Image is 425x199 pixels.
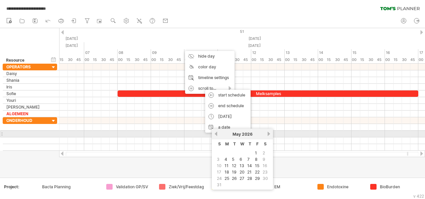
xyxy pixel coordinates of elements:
div: [PERSON_NAME] [6,104,46,110]
div: 09 [151,49,184,56]
div: 45 [243,56,251,63]
div: 00 [385,56,393,63]
div: Ziek/Vrij/Feestdag [169,184,205,190]
a: 26 [231,175,238,182]
span: 17 [216,169,222,175]
div: 11 [218,49,251,56]
div: 45 [143,56,151,63]
div: 15 [393,56,402,63]
div: 00 [251,56,260,63]
span: Thursday [249,141,251,146]
a: previous [214,131,219,136]
div: 15 [93,56,101,63]
div: start schedule [205,90,251,101]
div: 00 [151,56,159,63]
span: 9 [262,156,266,162]
span: 24 [216,175,223,182]
td: this is a weekend day [216,176,223,181]
div: Shania [6,77,46,83]
a: 8 [254,156,258,162]
div: 30 [368,56,377,63]
div: 45 [76,56,84,63]
td: this is a weekend day [262,156,269,162]
span: Saturday [264,141,267,146]
div: 15 [126,56,134,63]
div: 30 [168,56,176,63]
div: Youri [6,97,46,104]
a: 25 [224,175,230,182]
div: a date [205,122,251,133]
div: timeline settings [185,72,235,83]
span: 10 [216,162,222,169]
div: 15 [293,56,301,63]
div: 07 [84,49,118,56]
div: OPERATORS [6,64,46,70]
div: Bacta Planning [42,184,98,190]
td: this is a weekend day [216,156,223,162]
div: 30 [268,56,276,63]
div: 12 [251,49,285,56]
span: 31 [216,182,222,188]
a: 29 [254,175,261,182]
a: 22 [254,169,260,175]
td: this is a weekend day [216,182,223,188]
div: 30 [301,56,310,63]
div: Iris [6,84,46,90]
div: v 422 [413,194,424,199]
div: 15 [59,56,67,63]
td: this is a weekend day [262,163,269,169]
span: 3 [216,156,220,162]
a: 20 [239,169,245,175]
div: 15 [360,56,368,63]
div: 15 [326,56,335,63]
div: 45 [176,56,184,63]
a: next [266,131,271,136]
a: 4 [224,156,228,162]
div: 30 [67,56,76,63]
a: 19 [231,169,237,175]
div: 15 [351,49,385,56]
a: 7 [247,156,250,162]
span: Monday [225,141,229,146]
div: EM [274,184,311,190]
div: scroll to... [185,83,235,94]
div: 30 [101,56,109,63]
span: May [233,132,241,137]
a: 21 [247,169,252,175]
a: 27 [239,175,245,182]
span: Wednesday [240,141,244,146]
div: 00 [351,56,360,63]
span: 2 [262,150,266,156]
div: 17 [51,49,84,56]
a: 1 [254,150,258,156]
div: 30 [335,56,343,63]
div: 30 [235,56,243,63]
div: BioBurden [380,184,416,190]
div: 16 [385,49,418,56]
div: 14 [318,49,351,56]
div: 45 [310,56,318,63]
a: 18 [224,169,230,175]
div: color day [185,62,235,72]
span: 16 [262,162,268,169]
div: Sofie [6,90,46,97]
td: this is a weekend day [262,176,269,181]
td: this is a weekend day [216,163,223,169]
div: 45 [343,56,351,63]
span: 30 [262,175,269,182]
div: 45 [377,56,385,63]
div: end schedule [205,101,251,111]
div: [DATE] [205,111,251,122]
span: Friday [256,141,259,146]
div: Resource [6,57,46,64]
div: ALGEMEEN [6,111,46,117]
div: hide day [185,51,235,62]
td: this is a weekend day [262,150,269,156]
span: 2026 [242,132,253,137]
div: 00 [118,56,126,63]
div: Project: [4,184,41,190]
a: 13 [239,162,245,169]
div: 00 [84,56,93,63]
td: this is a weekend day [216,169,223,175]
span: 23 [262,169,268,175]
